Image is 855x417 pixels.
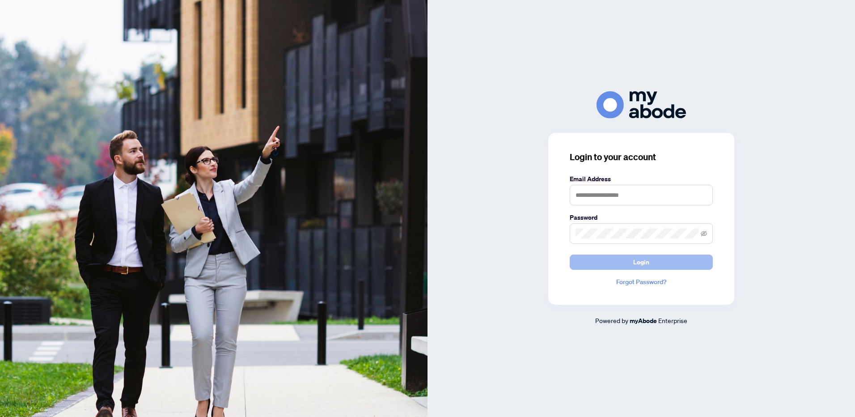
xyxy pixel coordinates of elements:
[630,316,657,326] a: myAbode
[570,174,713,184] label: Email Address
[595,316,628,324] span: Powered by
[658,316,687,324] span: Enterprise
[570,213,713,222] label: Password
[633,255,649,269] span: Login
[701,230,707,237] span: eye-invisible
[570,151,713,163] h3: Login to your account
[570,255,713,270] button: Login
[597,91,686,119] img: ma-logo
[570,277,713,287] a: Forgot Password?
